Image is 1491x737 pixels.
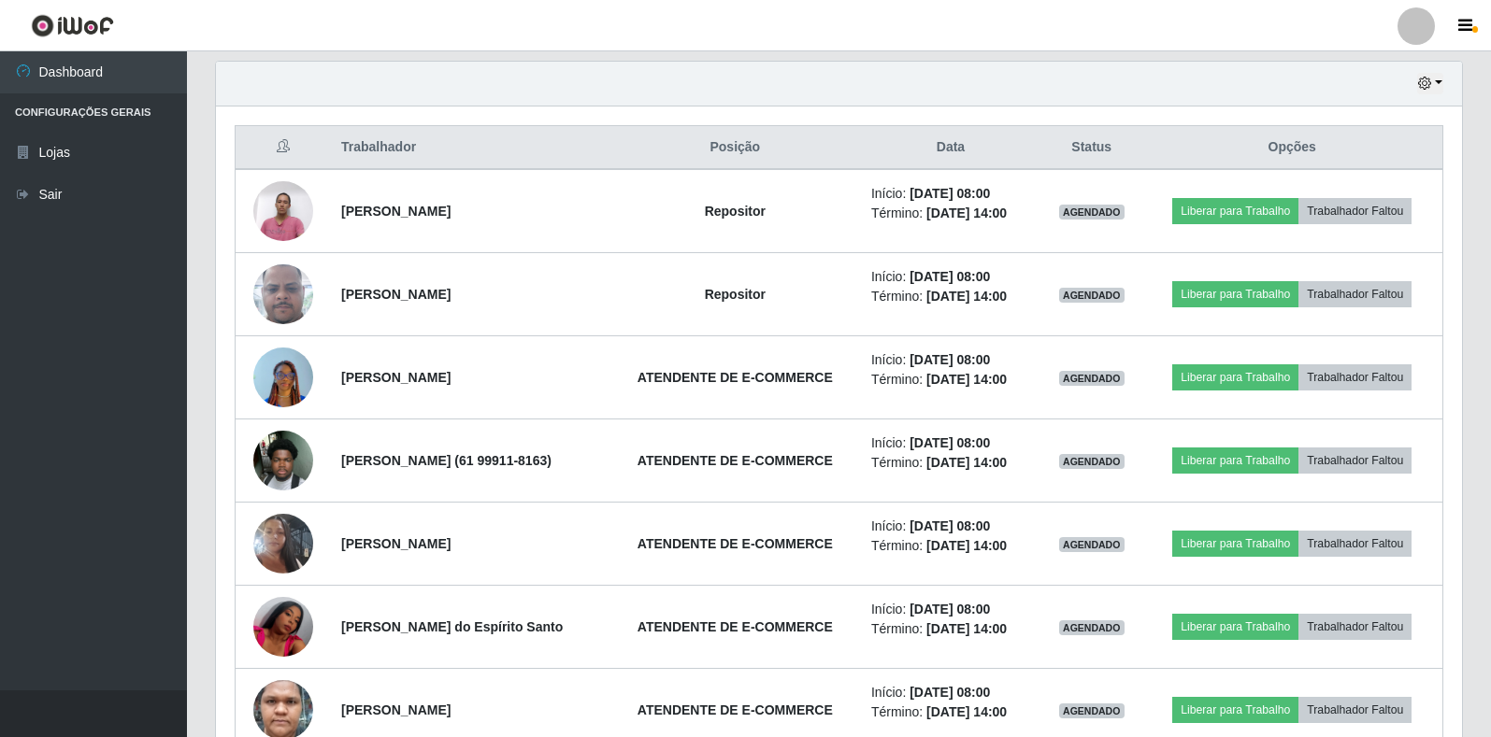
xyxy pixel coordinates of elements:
li: Início: [871,517,1030,536]
img: 1750278821338.jpeg [253,490,313,597]
button: Trabalhador Faltou [1298,531,1412,557]
th: Status [1041,126,1141,170]
button: Trabalhador Faltou [1298,447,1412,474]
span: AGENDADO [1059,288,1125,303]
strong: ATENDENTE DE E-COMMERCE [638,702,833,717]
button: Trabalhador Faltou [1298,198,1412,224]
li: Início: [871,600,1030,619]
strong: [PERSON_NAME] [341,287,451,302]
time: [DATE] 14:00 [926,206,1007,220]
time: [DATE] 08:00 [910,269,990,284]
strong: [PERSON_NAME] [341,536,451,551]
li: Início: [871,184,1030,204]
strong: [PERSON_NAME] [341,204,451,219]
button: Liberar para Trabalho [1172,364,1298,390]
button: Liberar para Trabalho [1172,281,1298,307]
li: Término: [871,204,1030,223]
strong: Repositor [705,204,766,219]
button: Trabalhador Faltou [1298,614,1412,640]
li: Início: [871,267,1030,287]
li: Início: [871,683,1030,702]
li: Término: [871,702,1030,722]
strong: [PERSON_NAME] [341,370,451,385]
time: [DATE] 08:00 [910,352,990,367]
time: [DATE] 14:00 [926,289,1007,304]
strong: ATENDENTE DE E-COMMERCE [638,370,833,385]
strong: Repositor [705,287,766,302]
img: CoreUI Logo [31,14,114,37]
time: [DATE] 14:00 [926,704,1007,719]
strong: [PERSON_NAME] (61 99911-8163) [341,453,552,468]
button: Liberar para Trabalho [1172,447,1298,474]
img: 1754928173692.jpeg [253,228,313,361]
button: Trabalhador Faltou [1298,281,1412,307]
time: [DATE] 14:00 [926,621,1007,636]
li: Término: [871,287,1030,306]
img: 1751500002746.jpeg [253,171,313,250]
button: Liberar para Trabalho [1172,697,1298,723]
time: [DATE] 08:00 [910,435,990,450]
th: Data [860,126,1041,170]
th: Opções [1141,126,1442,170]
button: Liberar para Trabalho [1172,531,1298,557]
img: 1750620222333.jpeg [253,574,313,680]
img: 1747712072680.jpeg [253,407,313,514]
strong: ATENDENTE DE E-COMMERCE [638,453,833,468]
time: [DATE] 14:00 [926,455,1007,470]
time: [DATE] 14:00 [926,372,1007,387]
button: Trabalhador Faltou [1298,697,1412,723]
strong: ATENDENTE DE E-COMMERCE [638,619,833,634]
time: [DATE] 14:00 [926,538,1007,553]
li: Término: [871,453,1030,473]
span: AGENDADO [1059,371,1125,386]
li: Início: [871,350,1030,370]
li: Término: [871,536,1030,556]
li: Término: [871,619,1030,639]
li: Término: [871,370,1030,390]
li: Início: [871,433,1030,453]
button: Liberar para Trabalho [1172,198,1298,224]
img: 1747711917570.jpeg [253,326,313,429]
strong: [PERSON_NAME] [341,702,451,717]
strong: ATENDENTE DE E-COMMERCE [638,536,833,551]
time: [DATE] 08:00 [910,186,990,201]
span: AGENDADO [1059,454,1125,469]
time: [DATE] 08:00 [910,685,990,700]
time: [DATE] 08:00 [910,602,990,617]
span: AGENDADO [1059,703,1125,718]
span: AGENDADO [1059,205,1125,220]
time: [DATE] 08:00 [910,518,990,533]
span: AGENDADO [1059,620,1125,635]
th: Posição [610,126,860,170]
button: Liberar para Trabalho [1172,614,1298,640]
strong: [PERSON_NAME] do Espírito Santo [341,619,563,634]
th: Trabalhador [330,126,610,170]
button: Trabalhador Faltou [1298,364,1412,390]
span: AGENDADO [1059,537,1125,552]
